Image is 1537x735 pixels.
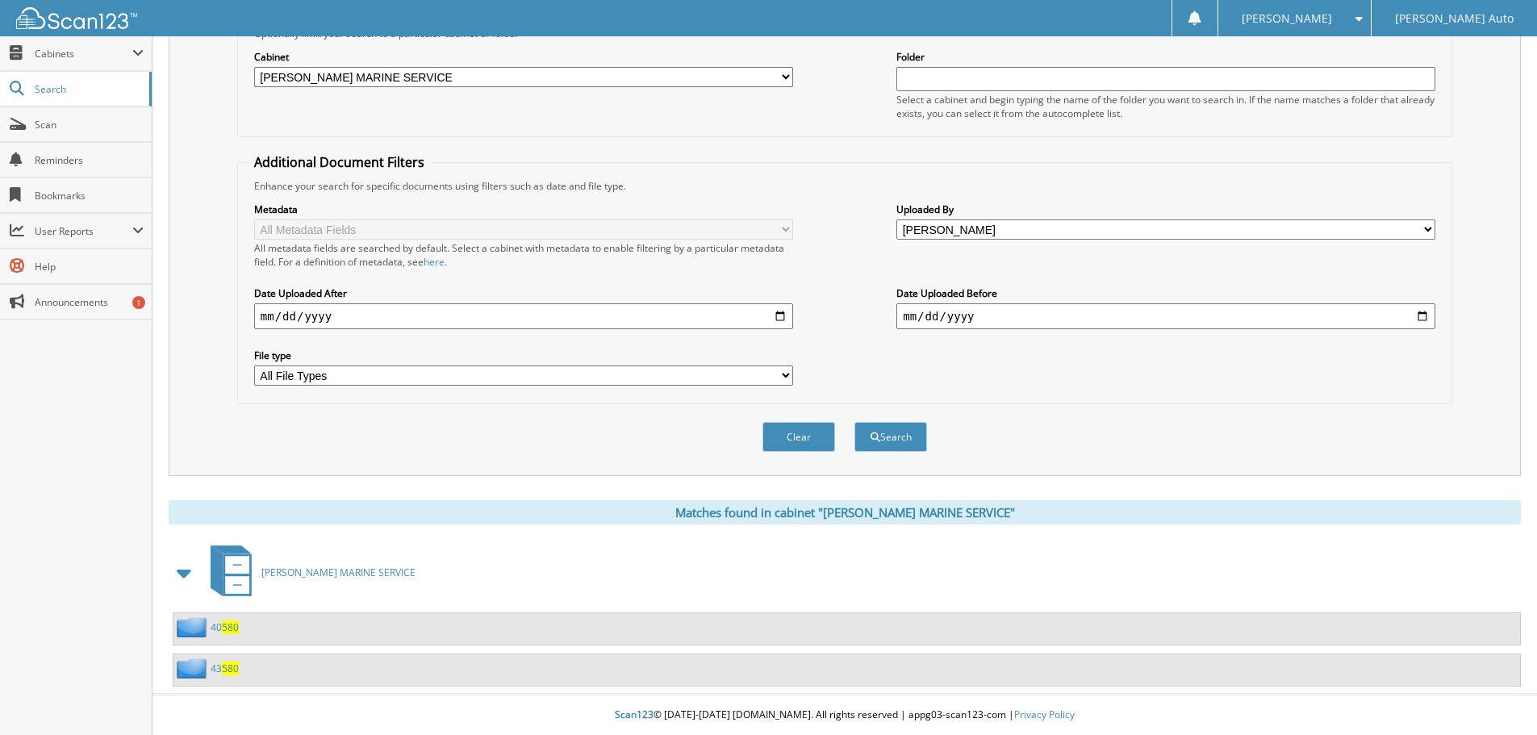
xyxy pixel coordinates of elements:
[254,203,793,216] label: Metadata
[424,255,445,269] a: here
[132,296,145,309] div: 1
[896,303,1435,329] input: end
[35,47,132,61] span: Cabinets
[201,541,416,604] a: [PERSON_NAME] MARINE SERVICE
[246,153,432,171] legend: Additional Document Filters
[261,566,416,579] span: [PERSON_NAME] MARINE SERVICE
[222,620,239,634] span: 580
[762,422,835,452] button: Clear
[254,50,793,64] label: Cabinet
[35,189,144,203] span: Bookmarks
[177,617,211,637] img: folder2.png
[254,303,793,329] input: start
[222,662,239,675] span: 580
[896,93,1435,120] div: Select a cabinet and begin typing the name of the folder you want to search in. If the name match...
[16,7,137,29] img: scan123-logo-white.svg
[35,260,144,274] span: Help
[35,118,144,132] span: Scan
[896,286,1435,300] label: Date Uploaded Before
[896,50,1435,64] label: Folder
[1242,14,1332,23] span: [PERSON_NAME]
[615,708,654,721] span: Scan123
[1456,658,1537,735] iframe: Chat Widget
[1395,14,1514,23] span: [PERSON_NAME] Auto
[254,349,793,362] label: File type
[152,695,1537,735] div: © [DATE]-[DATE] [DOMAIN_NAME]. All rights reserved | appg03-scan123-com |
[896,203,1435,216] label: Uploaded By
[254,241,793,269] div: All metadata fields are searched by default. Select a cabinet with metadata to enable filtering b...
[35,224,132,238] span: User Reports
[35,82,141,96] span: Search
[246,179,1443,193] div: Enhance your search for specific documents using filters such as date and file type.
[35,295,144,309] span: Announcements
[35,153,144,167] span: Reminders
[211,662,239,675] a: 43580
[1014,708,1075,721] a: Privacy Policy
[254,286,793,300] label: Date Uploaded After
[177,658,211,679] img: folder2.png
[169,500,1521,524] div: Matches found in cabinet "[PERSON_NAME] MARINE SERVICE"
[854,422,927,452] button: Search
[211,620,239,634] a: 40580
